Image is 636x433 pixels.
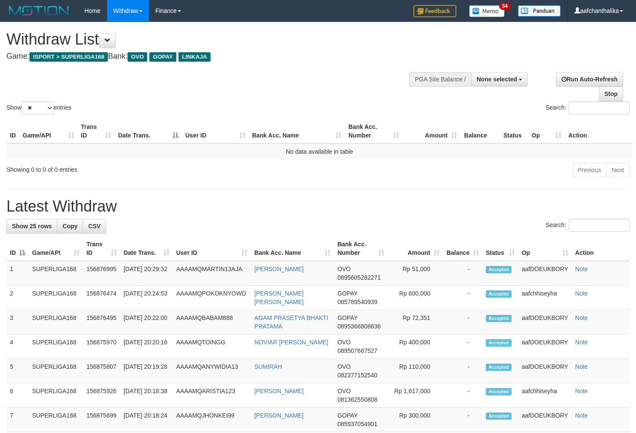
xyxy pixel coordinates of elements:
[173,310,251,334] td: AAAAMQBABAM888
[29,408,83,432] td: SUPERLIGA168
[565,119,633,143] th: Action
[173,236,251,261] th: User ID: activate to sort column ascending
[6,119,19,143] th: ID
[337,396,377,403] span: Copy 081362550808 to clipboard
[173,261,251,286] td: AAAAMQMARTIN13AJA
[486,290,511,298] span: Accepted
[337,299,377,305] span: Copy 085789540939 to clipboard
[575,363,588,370] a: Note
[62,223,77,230] span: Copy
[518,261,572,286] td: aafDOEUKBORY
[477,76,517,83] span: None selected
[6,198,630,215] h1: Latest Withdraw
[21,102,53,114] select: Showentries
[486,364,511,371] span: Accepted
[6,359,29,383] td: 5
[486,315,511,322] span: Accepted
[518,383,572,408] td: aafchhiseyha
[83,219,106,233] a: CSV
[6,408,29,432] td: 7
[83,261,120,286] td: 156876995
[6,143,633,159] td: No data available in table
[12,223,52,230] span: Show 25 rows
[486,339,511,346] span: Accepted
[29,383,83,408] td: SUPERLIGA168
[6,236,29,261] th: ID: activate to sort column descending
[120,236,173,261] th: Date Trans.: activate to sort column ascending
[173,286,251,310] td: AAAAMQPOKOKNYOWD
[337,266,351,272] span: OVO
[443,359,482,383] td: -
[173,334,251,359] td: AAAAMQTOINGG
[83,334,120,359] td: 156875970
[518,359,572,383] td: aafDOEUKBORY
[254,363,282,370] a: SUMIRAH
[337,339,351,346] span: OVO
[128,52,147,62] span: OVO
[518,236,572,261] th: Op: activate to sort column ascending
[83,286,120,310] td: 156876474
[337,388,351,394] span: OVO
[6,102,71,114] label: Show entries
[6,219,57,233] a: Show 25 rows
[575,388,588,394] a: Note
[499,2,511,10] span: 34
[556,72,623,87] a: Run Auto-Refresh
[443,334,482,359] td: -
[443,383,482,408] td: -
[572,236,630,261] th: Action
[409,72,471,87] div: PGA Site Balance /
[182,119,249,143] th: User ID: activate to sort column ascending
[337,290,357,297] span: GOPAY
[120,359,173,383] td: [DATE] 20:19:28
[575,290,588,297] a: Note
[388,408,443,432] td: Rp 300,000
[569,219,630,232] input: Search:
[29,236,83,261] th: Game/API: activate to sort column ascending
[173,383,251,408] td: AAAAMQARISTIA123
[572,163,606,177] a: Previous
[569,102,630,114] input: Search:
[345,119,403,143] th: Bank Acc. Number: activate to sort column ascending
[334,236,388,261] th: Bank Acc. Number: activate to sort column ascending
[388,359,443,383] td: Rp 110,000
[120,286,173,310] td: [DATE] 20:24:53
[6,52,416,61] h4: Game: Bank:
[254,412,303,419] a: [PERSON_NAME]
[29,286,83,310] td: SUPERLIGA168
[254,290,303,305] a: [PERSON_NAME] [PERSON_NAME]
[83,310,120,334] td: 156876495
[77,119,115,143] th: Trans ID: activate to sort column ascending
[173,408,251,432] td: AAAAMQJHONKEI99
[29,310,83,334] td: SUPERLIGA168
[30,52,108,62] span: ISPORT > SUPERLIGA168
[388,310,443,334] td: Rp 72,351
[251,236,334,261] th: Bank Acc. Name: activate to sort column ascending
[486,266,511,273] span: Accepted
[6,310,29,334] td: 3
[443,236,482,261] th: Balance: activate to sort column ascending
[403,119,461,143] th: Amount: activate to sort column ascending
[83,408,120,432] td: 156875699
[115,119,182,143] th: Date Trans.: activate to sort column descending
[482,236,518,261] th: Status: activate to sort column ascending
[120,310,173,334] td: [DATE] 20:22:00
[254,339,328,346] a: NOVIAR [PERSON_NAME]
[88,223,101,230] span: CSV
[6,261,29,286] td: 1
[337,274,380,281] span: Copy 0895605282271 to clipboard
[388,286,443,310] td: Rp 600,000
[254,266,303,272] a: [PERSON_NAME]
[599,87,623,101] a: Stop
[528,119,565,143] th: Op: activate to sort column ascending
[486,388,511,395] span: Accepted
[6,286,29,310] td: 2
[443,261,482,286] td: -
[254,388,303,394] a: [PERSON_NAME]
[337,314,357,321] span: GOPAY
[486,412,511,420] span: Accepted
[57,219,83,233] a: Copy
[518,5,561,17] img: panduan.png
[6,334,29,359] td: 4
[546,219,630,232] label: Search:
